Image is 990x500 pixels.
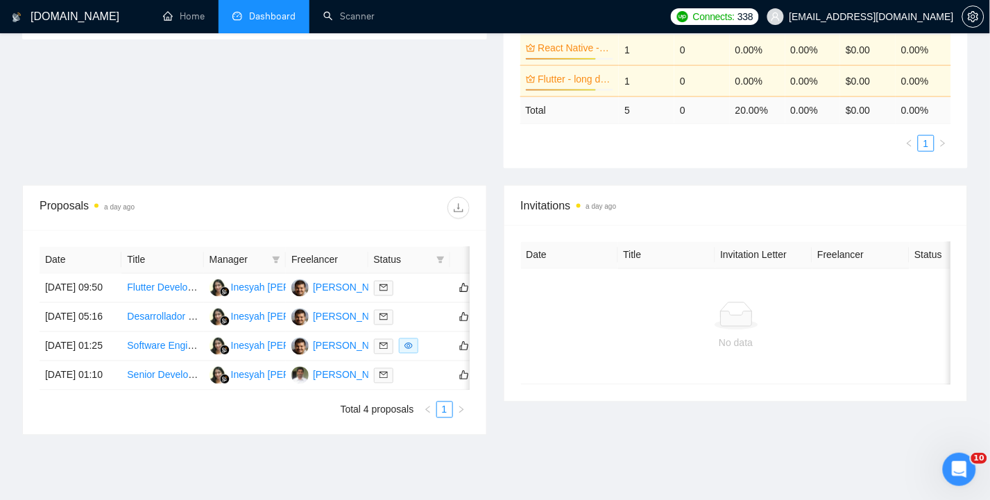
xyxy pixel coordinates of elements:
[459,282,469,293] span: like
[526,74,536,84] span: crown
[896,65,951,96] td: 0.00%
[291,309,309,326] img: DK
[313,368,475,383] div: [PERSON_NAME] [PERSON_NAME]
[127,311,242,322] a: Desarrollador React native
[220,345,230,355] img: gigradar-bm.png
[404,342,413,350] span: eye
[520,96,620,123] td: Total
[447,197,470,219] button: download
[840,34,896,65] td: $0.00
[379,284,388,292] span: mail
[962,11,984,22] a: setting
[231,338,472,354] div: Inesyah [PERSON_NAME] Zaelsyah [PERSON_NAME]
[840,65,896,96] td: $0.00
[963,11,984,22] span: setting
[939,139,947,148] span: right
[730,34,785,65] td: 0.00%
[459,370,469,381] span: like
[204,247,286,274] th: Manager
[532,336,940,351] div: No data
[962,6,984,28] button: setting
[210,252,266,268] span: Manager
[104,203,135,211] time: a day ago
[934,135,951,152] li: Next Page
[313,309,393,325] div: [PERSON_NAME]
[459,340,469,352] span: like
[538,40,611,55] a: React Native - long description
[434,250,447,270] span: filter
[674,96,730,123] td: 0
[901,135,918,152] button: left
[420,402,436,418] button: left
[715,242,812,269] th: Invitation Letter
[313,280,393,295] div: [PERSON_NAME]
[220,316,230,326] img: gigradar-bm.png
[374,252,431,268] span: Status
[291,338,309,355] img: DK
[457,406,466,414] span: right
[286,247,368,274] th: Freelancer
[896,34,951,65] td: 0.00%
[436,256,445,264] span: filter
[210,369,472,380] a: IIInesyah [PERSON_NAME] Zaelsyah [PERSON_NAME]
[121,361,203,390] td: Senior Developer Needed (Crypto Trading Platform - Solana, React, FastAPI, Celery)
[771,12,780,21] span: user
[231,309,472,325] div: Inesyah [PERSON_NAME] Zaelsyah [PERSON_NAME]
[448,202,469,214] span: download
[231,280,472,295] div: Inesyah [PERSON_NAME] Zaelsyah [PERSON_NAME]
[785,34,841,65] td: 0.00%
[905,139,914,148] span: left
[121,247,203,274] th: Title
[901,135,918,152] li: Previous Page
[40,247,121,274] th: Date
[220,374,230,384] img: gigradar-bm.png
[730,65,785,96] td: 0.00%
[210,309,227,326] img: II
[737,9,753,24] span: 338
[40,197,255,219] div: Proposals
[619,96,674,123] td: 5
[730,96,785,123] td: 20.00 %
[456,309,472,325] button: like
[586,202,617,210] time: a day ago
[521,242,618,269] th: Date
[619,65,674,96] td: 1
[379,313,388,321] span: mail
[674,34,730,65] td: 0
[341,402,414,418] li: Total 4 proposals
[812,242,910,269] th: Freelancer
[453,402,470,418] li: Next Page
[249,10,296,22] span: Dashboard
[453,402,470,418] button: right
[127,340,595,352] a: Software Engineer for Cloud-Based Service (Typescript, [GEOGRAPHIC_DATA], AWS Experience Required)
[521,197,951,214] span: Invitations
[163,10,205,22] a: homeHome
[456,338,472,354] button: like
[619,34,674,65] td: 1
[785,65,841,96] td: 0.00%
[618,242,715,269] th: Title
[210,340,472,351] a: IIInesyah [PERSON_NAME] Zaelsyah [PERSON_NAME]
[456,367,472,383] button: like
[40,274,121,303] td: [DATE] 09:50
[971,453,987,464] span: 10
[291,340,393,351] a: DK[PERSON_NAME]
[127,282,306,293] a: Flutter Developer Needed for Scaling App
[379,342,388,350] span: mail
[127,370,493,381] a: Senior Developer Needed (Crypto Trading Platform - Solana, React, FastAPI, Celery)
[272,256,280,264] span: filter
[232,11,242,21] span: dashboard
[291,369,475,380] a: TD[PERSON_NAME] [PERSON_NAME]
[323,10,375,22] a: searchScanner
[674,65,730,96] td: 0
[693,9,735,24] span: Connects:
[291,311,393,322] a: DK[PERSON_NAME]
[918,135,934,152] li: 1
[785,96,841,123] td: 0.00 %
[291,367,309,384] img: TD
[210,338,227,355] img: II
[121,274,203,303] td: Flutter Developer Needed for Scaling App
[379,371,388,379] span: mail
[526,43,536,53] span: crown
[210,367,227,384] img: II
